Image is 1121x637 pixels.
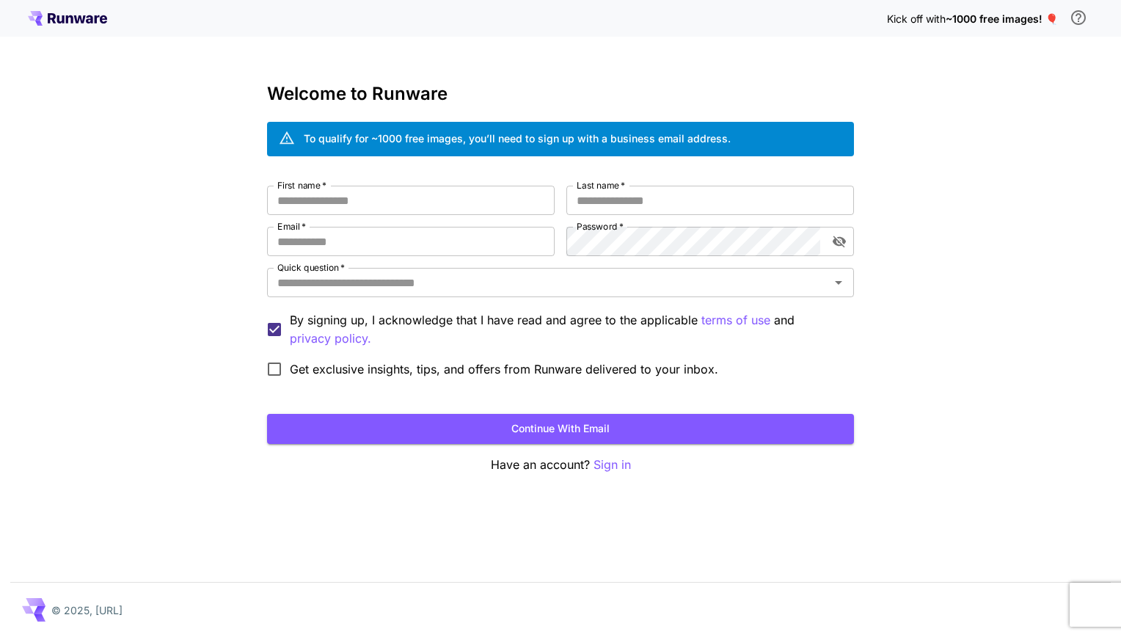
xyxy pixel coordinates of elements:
p: privacy policy. [290,330,371,348]
label: Password [577,220,624,233]
p: © 2025, [URL] [51,603,123,618]
label: Email [277,220,306,233]
label: Last name [577,179,625,192]
button: In order to qualify for free credit, you need to sign up with a business email address and click ... [1064,3,1093,32]
button: Open [828,272,849,293]
button: toggle password visibility [826,228,852,255]
span: Get exclusive insights, tips, and offers from Runware delivered to your inbox. [290,360,718,378]
p: By signing up, I acknowledge that I have read and agree to the applicable and [290,311,842,348]
span: ~1000 free images! 🎈 [946,12,1058,25]
label: First name [277,179,326,192]
label: Quick question [277,261,345,274]
button: Sign in [594,456,631,474]
div: To qualify for ~1000 free images, you’ll need to sign up with a business email address. [304,131,731,146]
button: By signing up, I acknowledge that I have read and agree to the applicable and privacy policy. [701,311,770,330]
span: Kick off with [887,12,946,25]
button: Continue with email [267,414,854,444]
p: terms of use [701,311,770,330]
p: Have an account? [267,456,854,474]
button: By signing up, I acknowledge that I have read and agree to the applicable terms of use and [290,330,371,348]
h3: Welcome to Runware [267,84,854,104]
